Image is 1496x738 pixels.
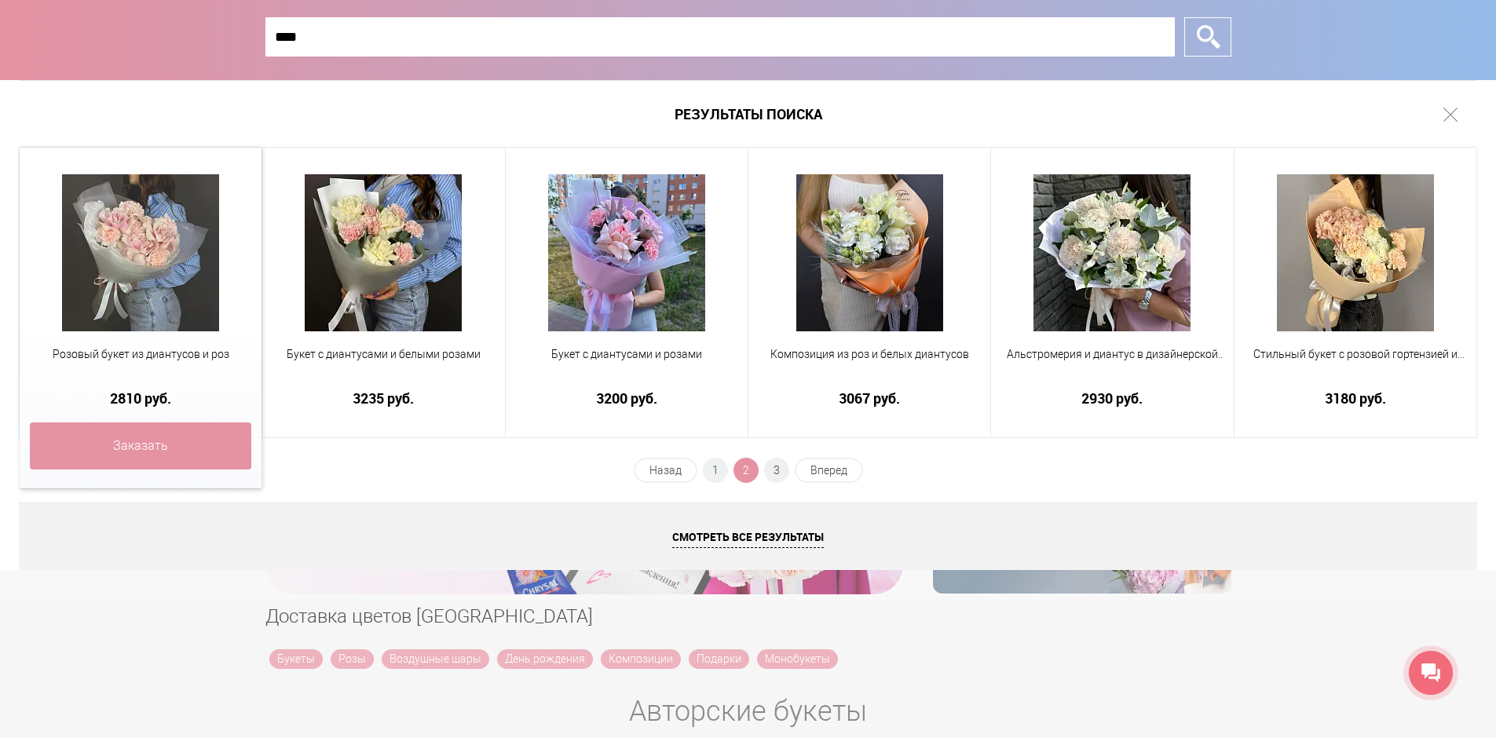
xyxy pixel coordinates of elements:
[1001,346,1223,381] a: Альстромерия и диантус в дизайнерской упаковке
[19,80,1477,148] h1: Результаты поиска
[1277,174,1434,331] img: Стильный букет с розовой гортензией и диантусами
[1245,346,1466,381] a: Стильный букет с розовой гортензией и диантусами
[30,390,251,407] a: 2810 руб.
[1001,346,1223,363] span: Альстромерия и диантус в дизайнерской упаковке
[305,174,462,331] img: Букет с диантусами и белыми розами
[1245,346,1466,363] span: Стильный букет с розовой гортензией и диантусами
[1245,390,1466,407] a: 3180 руб.
[634,458,697,483] a: Назад
[516,346,737,363] span: Букет с диантусами и розами
[548,174,705,331] img: Букет с диантусами и розами
[759,390,980,407] a: 3067 руб.
[1033,174,1191,331] img: Альстромерия и диантус в дизайнерской упаковке
[759,346,980,381] a: Композиция из роз и белых диантусов
[672,529,824,548] span: Смотреть все результаты
[1001,390,1223,407] a: 2930 руб.
[516,390,737,407] a: 3200 руб.
[19,502,1477,570] a: Смотреть все результаты
[795,458,863,483] a: Вперед
[516,346,737,381] a: Букет с диантусами и розами
[796,174,943,331] img: Композиция из роз и белых диантусов
[62,174,219,331] img: Розовый букет из диантусов и роз
[759,346,980,363] span: Композиция из роз и белых диантусов
[30,346,251,381] a: Розовый букет из диантусов и роз
[272,390,494,407] a: 3235 руб.
[764,458,789,483] a: 3
[272,346,494,363] span: Букет с диантусами и белыми розами
[272,346,494,381] a: Букет с диантусами и белыми розами
[30,346,251,363] span: Розовый букет из диантусов и роз
[703,458,728,483] a: 1
[733,458,759,483] span: 2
